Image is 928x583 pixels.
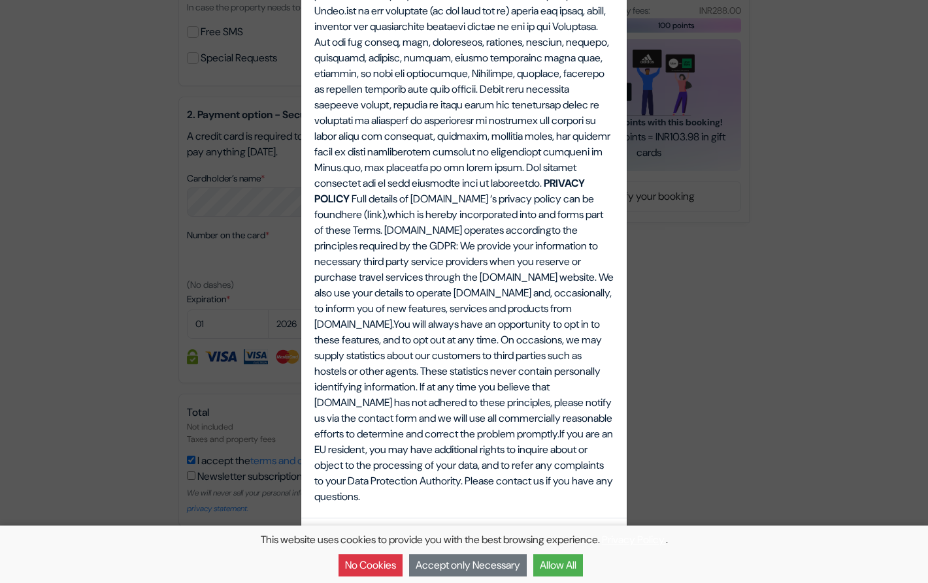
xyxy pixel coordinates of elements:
[314,317,600,347] span: You will always have an opportunity to opt in to these features, and to opt out at any time.
[602,533,666,546] a: Privacy Policy.
[456,239,458,253] span: :
[314,208,603,237] span: which is hereby incorporated into and forms part of these Terms.
[409,554,527,576] button: Accept only Necessary
[533,554,583,576] button: Allow All
[314,192,594,221] span: Full details of [DOMAIN_NAME] ‘s privacy policy can be found
[314,223,578,253] span: to the principles required by the GDPR
[314,239,614,331] span: We provide your information to necessary third party service providers when you reserve or purcha...
[7,532,921,548] p: This website uses cookies to provide you with the best browsing experience. .
[384,223,552,237] span: [DOMAIN_NAME] operates according
[314,427,613,488] span: If you are an EU resident, you may have additional rights to inquire about or object to the proce...
[339,554,403,576] button: No Cookies
[314,474,613,503] span: Please contact us if you have any questions.
[341,208,388,221] span: here (link),
[314,380,612,441] span: If at any time you believe that [DOMAIN_NAME] has not adhered to these principles, please notify ...
[314,176,585,206] b: PRIVACY POLICY
[314,333,602,394] span: On occasions, we may supply statistics about our customers to third parties such as hostels or ot...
